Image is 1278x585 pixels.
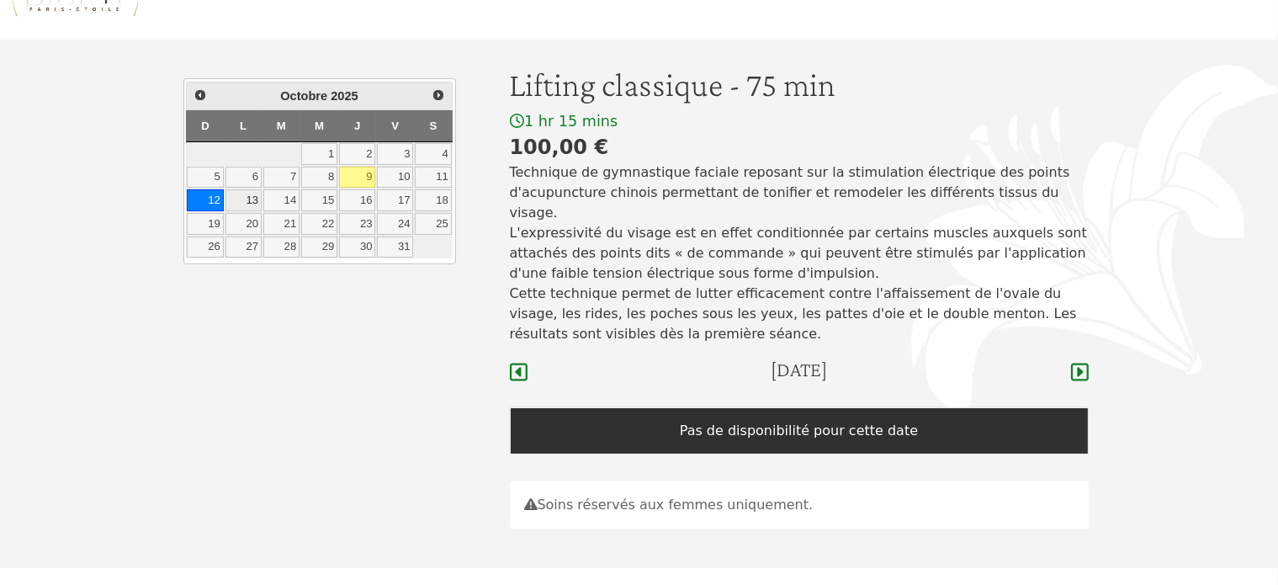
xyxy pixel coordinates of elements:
span: Dimanche [201,120,209,132]
a: 3 [377,143,413,165]
span: Précédent [194,88,207,102]
a: 27 [225,237,262,258]
a: 21 [263,213,300,235]
a: 8 [301,167,337,189]
a: 9 [339,167,375,189]
a: 31 [377,237,413,258]
a: Suivant [427,84,449,106]
span: Mercredi [315,120,324,132]
a: 19 [187,213,223,235]
a: 13 [225,189,262,211]
a: 2 [339,143,375,165]
a: 16 [339,189,375,211]
a: 5 [187,167,223,189]
a: 29 [301,237,337,258]
span: Lundi [240,120,247,132]
div: Soins réservés aux femmes uniquement. [510,481,1089,529]
a: 14 [263,189,300,211]
span: Suivant [432,88,445,102]
div: 100,00 € [510,132,1089,162]
span: Vendredi [391,120,399,132]
span: Octobre [280,89,327,103]
p: Technique de gymnastique faciale reposant sur la stimulation électrique des points d'acupuncture ... [510,162,1089,344]
a: 17 [377,189,413,211]
a: 24 [377,213,413,235]
span: Jeudi [354,120,360,132]
a: 28 [263,237,300,258]
a: 12 [187,189,223,211]
a: 11 [415,167,451,189]
a: 30 [339,237,375,258]
a: 6 [225,167,262,189]
span: Samedi [430,120,437,132]
a: 20 [225,213,262,235]
a: Précédent [188,84,210,106]
a: 4 [415,143,451,165]
h1: Lifting classique - 75 min [510,65,1089,105]
span: Mardi [277,120,286,132]
h4: [DATE] [771,358,827,382]
div: Pas de disponibilité pour cette date [510,407,1089,455]
div: 1 hr 15 mins [510,112,1089,131]
a: 26 [187,237,223,258]
a: 7 [263,167,300,189]
a: 15 [301,189,337,211]
a: 23 [339,213,375,235]
a: 25 [415,213,451,235]
a: 1 [301,143,337,165]
a: 18 [415,189,451,211]
a: 22 [301,213,337,235]
span: 2025 [331,89,358,103]
a: 10 [377,167,413,189]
